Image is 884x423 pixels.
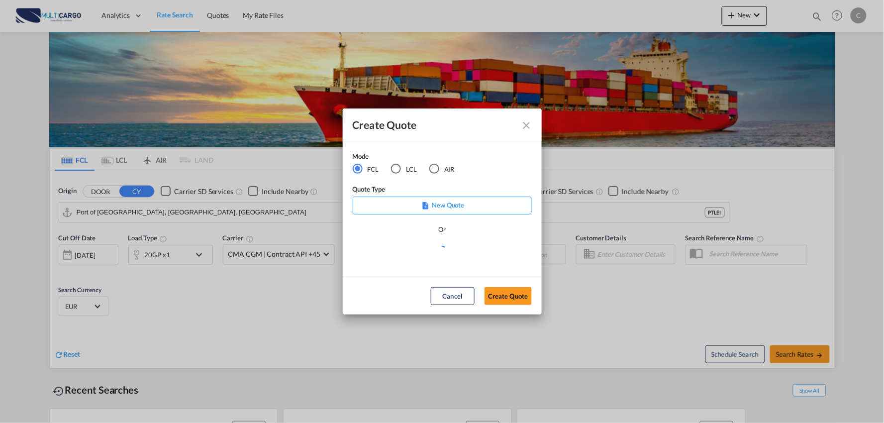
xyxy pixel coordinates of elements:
div: Mode [353,151,467,164]
button: Create Quote [485,287,532,305]
div: Or [438,224,446,234]
div: New Quote [353,197,532,214]
md-radio-button: LCL [391,164,417,175]
md-radio-button: AIR [429,164,455,175]
button: Cancel [431,287,475,305]
md-radio-button: FCL [353,164,379,175]
div: Create Quote [353,118,514,131]
div: Quote Type [353,184,532,197]
button: Close dialog [517,115,535,133]
p: New Quote [356,200,528,210]
md-icon: Close dialog [521,119,533,131]
md-dialog: Create QuoteModeFCL LCLAIR ... [343,108,542,315]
